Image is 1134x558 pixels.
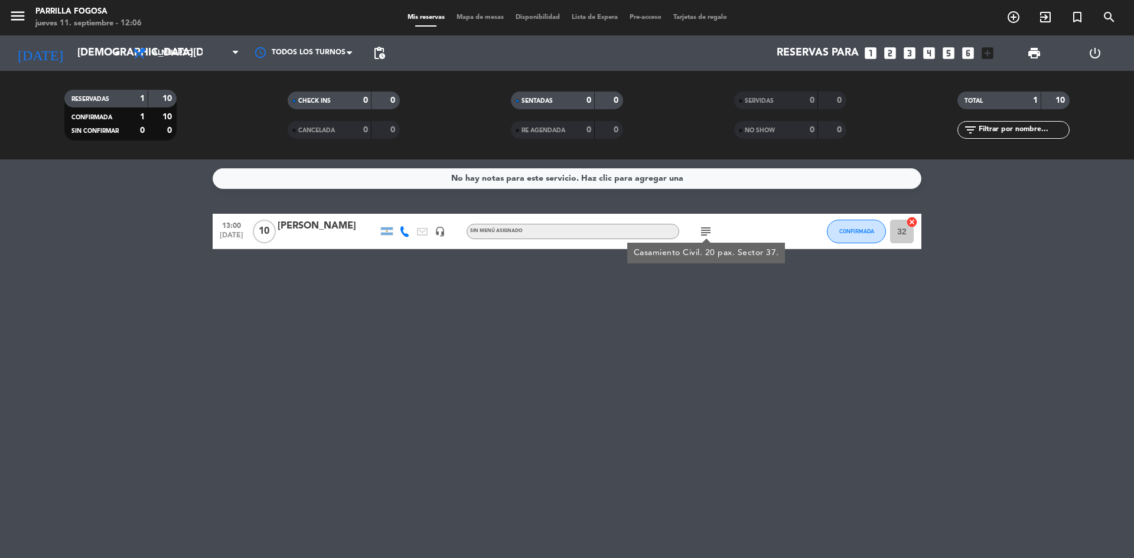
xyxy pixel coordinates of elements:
[451,172,683,185] div: No hay notas para este servicio. Haz clic para agregar una
[162,113,174,121] strong: 10
[217,231,246,245] span: [DATE]
[1070,10,1084,24] i: turned_in_not
[9,40,71,66] i: [DATE]
[140,113,145,121] strong: 1
[1102,10,1116,24] i: search
[1006,10,1021,24] i: add_circle_outline
[586,126,591,134] strong: 0
[71,115,112,120] span: CONFIRMADA
[980,45,995,61] i: add_box
[977,123,1069,136] input: Filtrar por nombre...
[522,98,553,104] span: SENTADAS
[140,94,145,103] strong: 1
[162,94,174,103] strong: 10
[699,224,713,239] i: subject
[217,218,246,231] span: 13:00
[390,126,397,134] strong: 0
[941,45,956,61] i: looks_5
[777,47,859,59] span: Reservas para
[9,7,27,25] i: menu
[1088,46,1102,60] i: power_settings_new
[510,14,566,21] span: Disponibilidad
[837,126,844,134] strong: 0
[451,14,510,21] span: Mapa de mesas
[253,220,276,243] span: 10
[522,128,565,133] span: RE AGENDADA
[614,126,621,134] strong: 0
[110,46,124,60] i: arrow_drop_down
[35,6,142,18] div: Parrilla Fogosa
[390,96,397,105] strong: 0
[435,226,445,237] i: headset_mic
[1038,10,1052,24] i: exit_to_app
[882,45,898,61] i: looks_two
[614,96,621,105] strong: 0
[140,126,145,135] strong: 0
[906,216,918,228] i: cancel
[902,45,917,61] i: looks_3
[1033,96,1038,105] strong: 1
[745,128,775,133] span: NO SHOW
[963,123,977,137] i: filter_list
[1055,96,1067,105] strong: 10
[960,45,976,61] i: looks_6
[964,98,983,104] span: TOTAL
[402,14,451,21] span: Mis reservas
[372,46,386,60] span: pending_actions
[35,18,142,30] div: jueves 11. septiembre - 12:06
[363,96,368,105] strong: 0
[71,96,109,102] span: RESERVADAS
[586,96,591,105] strong: 0
[810,126,814,134] strong: 0
[634,247,779,259] div: Casamiento Civil. 20 pax. Sector 37.
[71,128,119,134] span: SIN CONFIRMAR
[863,45,878,61] i: looks_one
[810,96,814,105] strong: 0
[1027,46,1041,60] span: print
[566,14,624,21] span: Lista de Espera
[921,45,937,61] i: looks_4
[827,220,886,243] button: CONFIRMADA
[167,126,174,135] strong: 0
[9,7,27,29] button: menu
[624,14,667,21] span: Pre-acceso
[745,98,774,104] span: SERVIDAS
[470,229,523,233] span: Sin menú asignado
[363,126,368,134] strong: 0
[667,14,733,21] span: Tarjetas de regalo
[839,228,874,234] span: CONFIRMADA
[837,96,844,105] strong: 0
[1064,35,1125,71] div: LOG OUT
[298,128,335,133] span: CANCELADA
[298,98,331,104] span: CHECK INS
[278,218,378,234] div: [PERSON_NAME]
[152,49,193,57] span: Almuerzo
